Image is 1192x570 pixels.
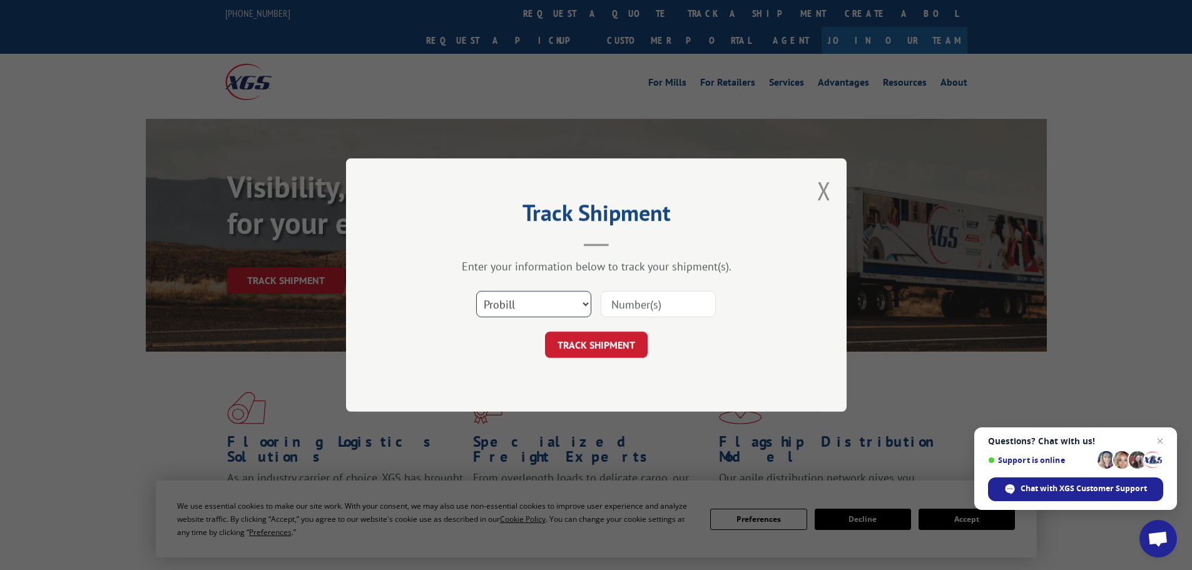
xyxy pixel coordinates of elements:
[409,204,784,228] h2: Track Shipment
[409,259,784,273] div: Enter your information below to track your shipment(s).
[988,455,1093,465] span: Support is online
[1153,434,1168,449] span: Close chat
[988,477,1163,501] div: Chat with XGS Customer Support
[545,332,648,358] button: TRACK SHIPMENT
[601,291,716,317] input: Number(s)
[1021,483,1147,494] span: Chat with XGS Customer Support
[1139,520,1177,557] div: Open chat
[988,436,1163,446] span: Questions? Chat with us!
[817,174,831,207] button: Close modal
